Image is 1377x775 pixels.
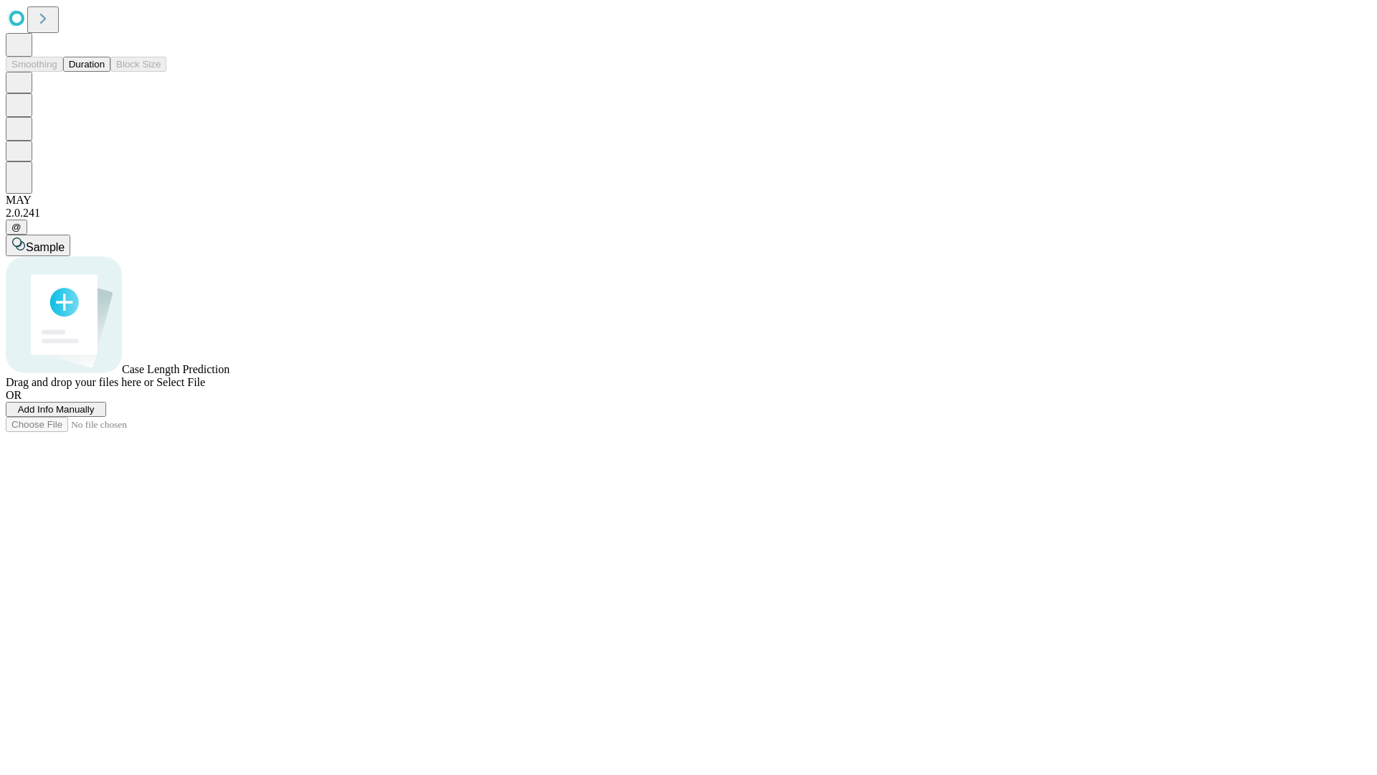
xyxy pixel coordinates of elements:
[26,241,65,253] span: Sample
[6,235,70,256] button: Sample
[6,376,153,388] span: Drag and drop your files here or
[6,402,106,417] button: Add Info Manually
[18,404,95,415] span: Add Info Manually
[156,376,205,388] span: Select File
[122,363,229,375] span: Case Length Prediction
[6,194,1371,207] div: MAY
[6,220,27,235] button: @
[6,207,1371,220] div: 2.0.241
[11,222,22,232] span: @
[63,57,110,72] button: Duration
[6,389,22,401] span: OR
[110,57,166,72] button: Block Size
[6,57,63,72] button: Smoothing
